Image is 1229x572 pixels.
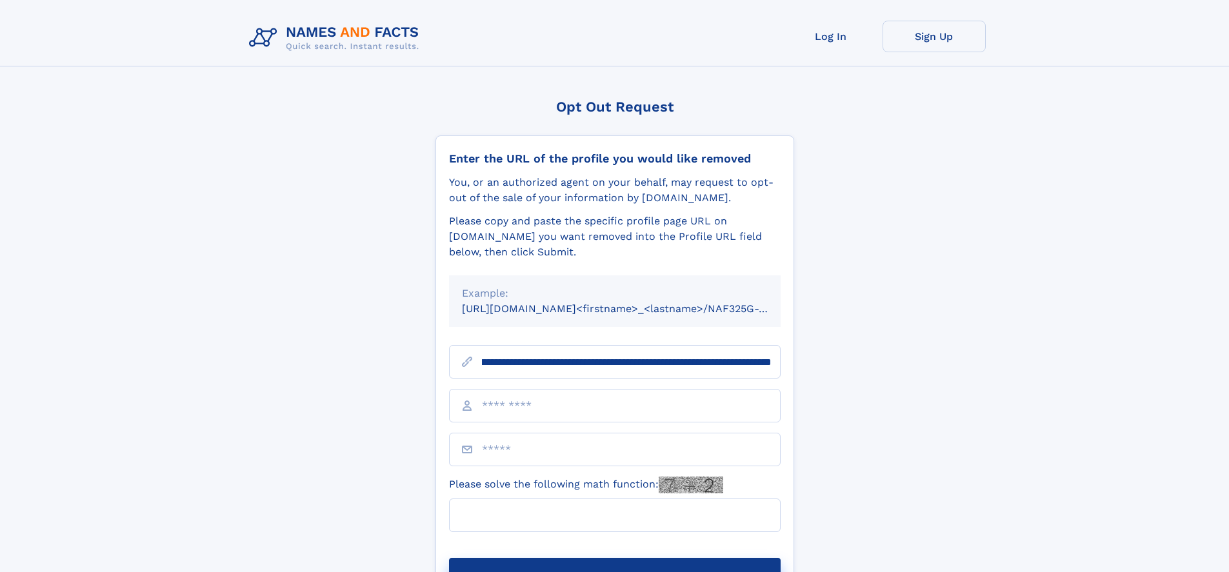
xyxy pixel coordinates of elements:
[462,286,768,301] div: Example:
[435,99,794,115] div: Opt Out Request
[449,477,723,493] label: Please solve the following math function:
[449,175,781,206] div: You, or an authorized agent on your behalf, may request to opt-out of the sale of your informatio...
[449,152,781,166] div: Enter the URL of the profile you would like removed
[779,21,883,52] a: Log In
[883,21,986,52] a: Sign Up
[449,213,781,260] div: Please copy and paste the specific profile page URL on [DOMAIN_NAME] you want removed into the Pr...
[462,302,805,315] small: [URL][DOMAIN_NAME]<firstname>_<lastname>/NAF325G-xxxxxxxx
[244,21,430,55] img: Logo Names and Facts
